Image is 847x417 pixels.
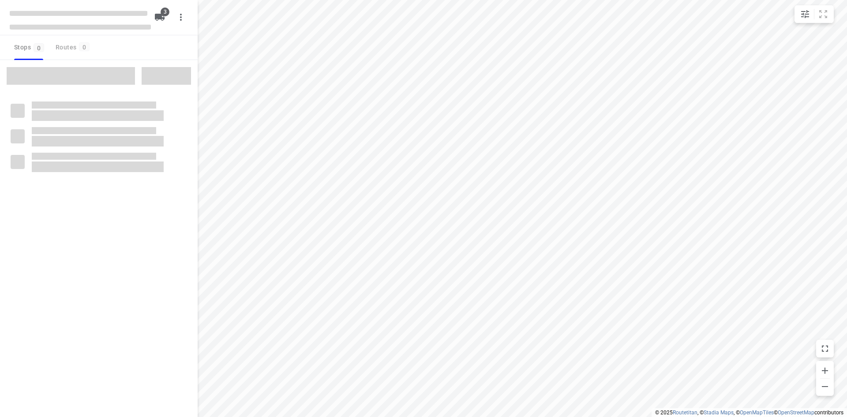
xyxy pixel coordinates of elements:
[795,5,834,23] div: small contained button group
[673,409,697,416] a: Routetitan
[778,409,814,416] a: OpenStreetMap
[796,5,814,23] button: Map settings
[655,409,843,416] li: © 2025 , © , © © contributors
[704,409,734,416] a: Stadia Maps
[740,409,774,416] a: OpenMapTiles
